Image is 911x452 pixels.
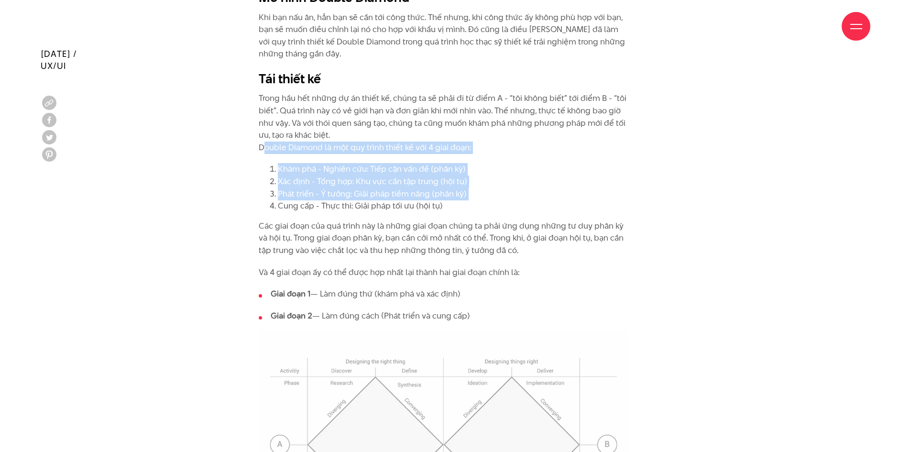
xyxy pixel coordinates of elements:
[259,310,628,322] li: — Làm đúng cách (Phát triển và cung cấp)
[278,176,628,188] li: Xác định - Tổng hợp: Khu vực cần tập trung (hội tụ)
[259,220,628,257] p: Các giai đoạn của quá trình này là những giai đọan chúng ta phải ứng dụng những tư duy phân kỳ và...
[41,48,77,72] span: [DATE] / UX/UI
[278,188,628,200] li: Phát triển - Ý tưởng: Giải pháp tiềm năng (phân kỳ)
[259,92,628,154] p: Trong hầu hết những dự án thiết kế, chúng ta sẽ phải đi từ điểm A - “tôi không biết” tới điểm B -...
[259,266,628,279] p: Và 4 giai đoạn ấy có thể được hợp nhất lại thành hai giai đoạn chính là:
[278,163,628,176] li: Khám phá - Nghiên cứu: Tiếp cận vấn đề (phân kỳ)
[259,70,628,88] h2: Tái thiết kế
[259,288,628,300] li: — Làm đúng thứ (khám phá và xác định)
[278,200,628,212] li: Cung cấp - Thực thi: Giải pháp tối ưu (hội tụ)
[271,288,310,299] strong: Giai đoạn 1
[271,310,312,321] strong: Giai đoạn 2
